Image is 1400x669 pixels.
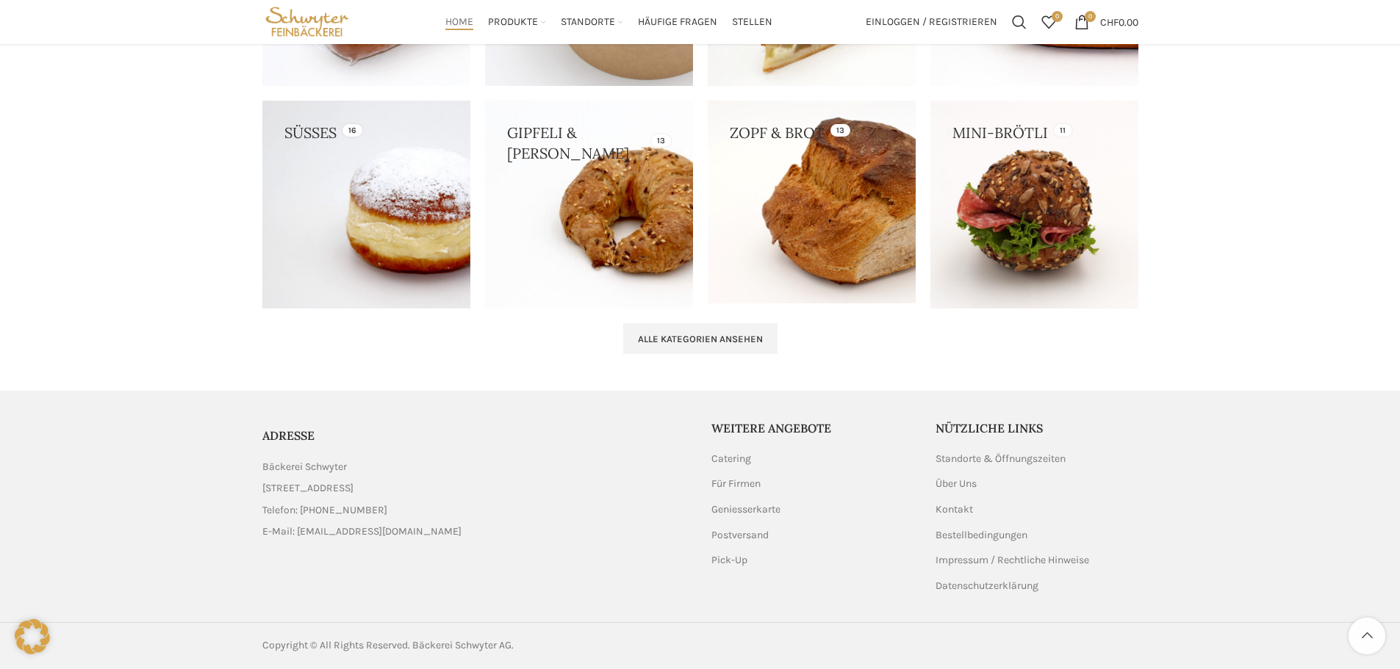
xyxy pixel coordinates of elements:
span: Bäckerei Schwyter [262,459,347,475]
a: Häufige Fragen [638,7,717,37]
a: Pick-Up [711,553,749,568]
a: Einloggen / Registrieren [858,7,1005,37]
a: List item link [262,502,689,518]
a: Standorte & Öffnungszeiten [936,452,1067,466]
span: Standorte [561,15,615,29]
span: ADRESSE [262,428,315,443]
div: Main navigation [359,7,858,37]
a: Kontakt [936,502,974,517]
a: 0 CHF0.00 [1067,7,1146,37]
a: List item link [262,524,689,540]
div: Meine Wunschliste [1034,7,1063,37]
a: Datenschutzerklärung [936,579,1040,593]
span: Häufige Fragen [638,15,717,29]
span: [STREET_ADDRESS] [262,480,353,496]
a: Catering [711,452,753,466]
div: Copyright © All Rights Reserved. Bäckerei Schwyter AG. [262,637,693,654]
span: 0 [1085,11,1096,22]
span: Produkte [488,15,538,29]
a: Site logo [262,15,353,27]
span: Einloggen / Registrieren [866,17,997,27]
a: Standorte [561,7,623,37]
a: Über Uns [936,477,978,491]
a: Alle Kategorien ansehen [623,323,778,354]
a: Impressum / Rechtliche Hinweise [936,553,1091,568]
a: 0 [1034,7,1063,37]
h5: Nützliche Links [936,420,1138,436]
span: Home [445,15,473,29]
span: Stellen [732,15,772,29]
h5: Weitere Angebote [711,420,914,436]
a: Geniesserkarte [711,502,782,517]
a: Produkte [488,7,546,37]
a: Scroll to top button [1349,618,1385,654]
a: Postversand [711,528,770,543]
a: Home [445,7,473,37]
a: Stellen [732,7,772,37]
a: Für Firmen [711,477,762,491]
span: Alle Kategorien ansehen [638,333,763,345]
span: CHF [1100,15,1119,28]
bdi: 0.00 [1100,15,1138,28]
a: Bestellbedingungen [936,528,1029,543]
a: Suchen [1005,7,1034,37]
span: 0 [1052,11,1063,22]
